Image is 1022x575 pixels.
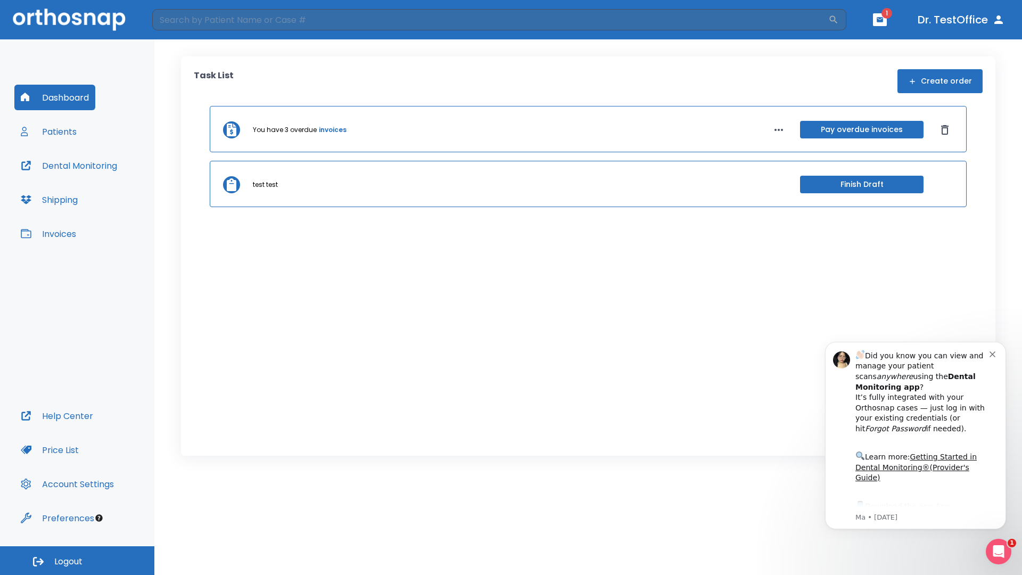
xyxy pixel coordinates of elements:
[152,9,828,30] input: Search by Patient Name or Case #
[14,471,120,497] button: Account Settings
[800,176,924,193] button: Finish Draft
[809,328,1022,570] iframe: Intercom notifications message
[14,505,101,531] button: Preferences
[14,187,84,212] button: Shipping
[14,119,83,144] button: Patients
[913,10,1009,29] button: Dr. TestOffice
[881,8,892,19] span: 1
[194,69,234,93] p: Task List
[800,121,924,138] button: Pay overdue invoices
[936,121,953,138] button: Dismiss
[14,437,85,463] button: Price List
[253,125,317,135] p: You have 3 overdue
[13,9,126,30] img: Orthosnap
[319,125,347,135] a: invoices
[14,85,95,110] button: Dashboard
[14,153,123,178] button: Dental Monitoring
[986,539,1011,564] iframe: Intercom live chat
[14,403,100,429] button: Help Center
[897,69,983,93] button: Create order
[1008,539,1016,547] span: 1
[54,556,83,568] span: Logout
[14,221,83,247] button: Invoices
[94,513,104,523] div: Tooltip anchor
[253,180,278,190] p: test test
